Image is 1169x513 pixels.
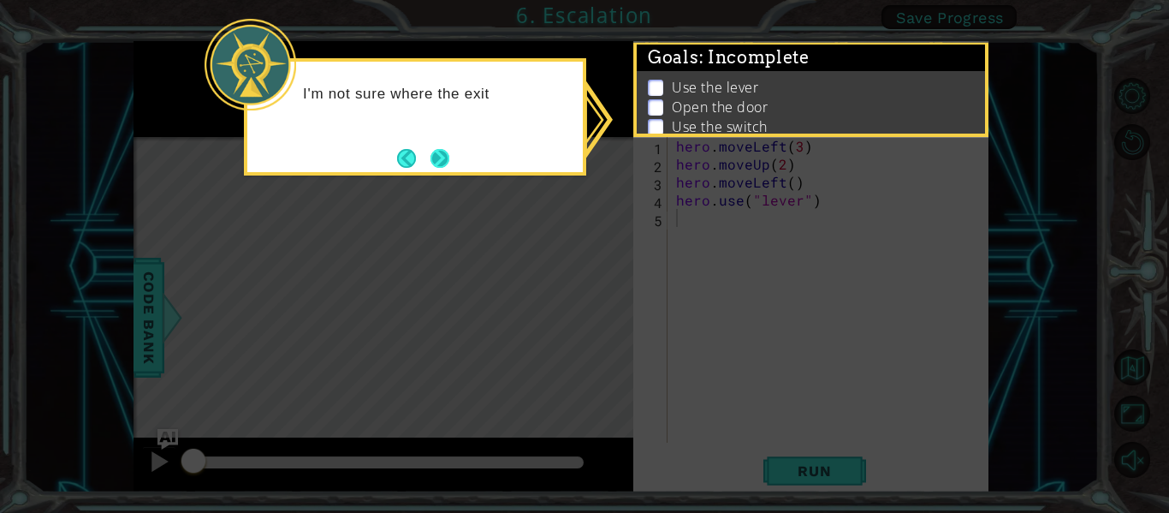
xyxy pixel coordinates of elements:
[430,148,450,168] button: Next
[303,85,571,104] p: I'm not sure where the exit
[648,47,810,69] span: Goals
[699,47,810,68] span: : Incomplete
[672,98,768,116] p: Open the door
[397,149,430,168] button: Back
[672,117,768,136] p: Use the switch
[672,78,758,97] p: Use the lever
